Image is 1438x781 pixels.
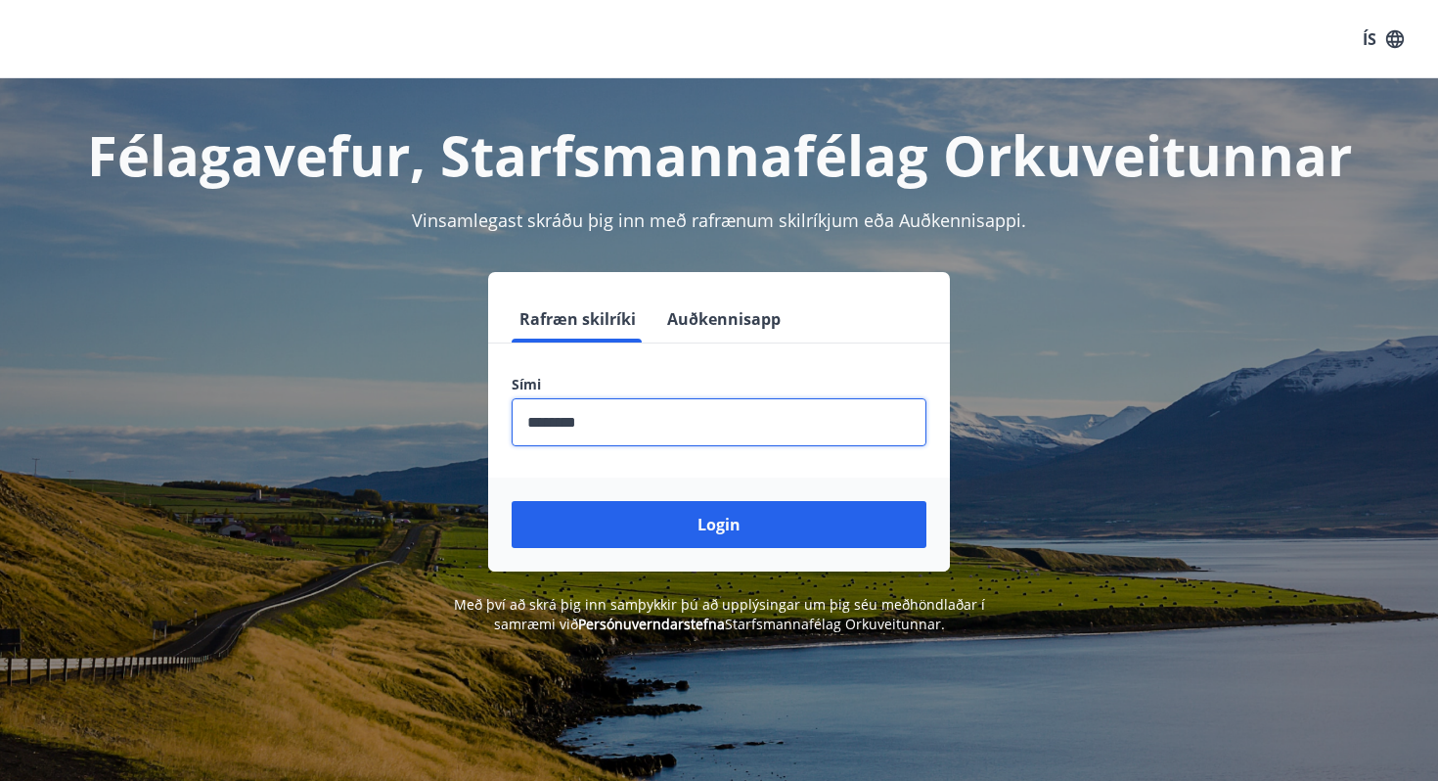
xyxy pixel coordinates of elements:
[412,208,1026,232] span: Vinsamlegast skráðu þig inn með rafrænum skilríkjum eða Auðkennisappi.
[659,296,788,343] button: Auðkennisapp
[454,595,985,633] span: Með því að skrá þig inn samþykkir þú að upplýsingar um þig séu meðhöndlaðar í samræmi við Starfsm...
[38,117,1400,192] h1: Félagavefur, Starfsmannafélag Orkuveitunnar
[578,615,725,633] a: Persónuverndarstefna
[1352,22,1415,57] button: ÍS
[512,375,926,394] label: Sími
[512,296,644,343] button: Rafræn skilríki
[512,501,926,548] button: Login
